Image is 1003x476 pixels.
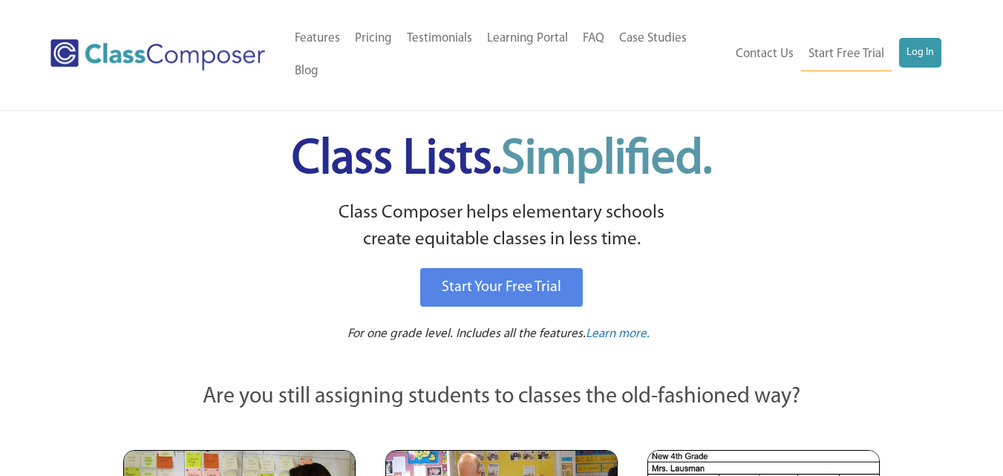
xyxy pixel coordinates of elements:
a: Case Studies [612,22,694,55]
p: Class Composer helps elementary schools create equitable classes in less time. [121,200,883,254]
a: Pricing [347,22,399,55]
a: Blog [287,55,326,88]
a: Learn more. [586,325,650,344]
span: Start Your Free Trial [442,280,561,295]
a: Start Free Trial [801,38,892,71]
a: Learning Portal [480,22,575,55]
a: Contact Us [728,38,801,71]
span: Simplified. [501,136,712,184]
a: Testimonials [399,22,480,55]
span: Class Lists. [292,136,712,184]
a: FAQ [575,22,612,55]
a: Log In [899,38,941,68]
a: Start Your Free Trial [420,268,583,307]
p: Are you still assigning students to classes the old-fashioned way? [123,381,881,414]
a: Features [287,22,347,55]
span: For one grade level. Includes all the features. [347,327,586,340]
span: Learn more. [586,327,650,340]
nav: Header Menu [727,38,941,71]
nav: Header Menu [287,22,728,88]
img: Class Composer [50,39,265,71]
